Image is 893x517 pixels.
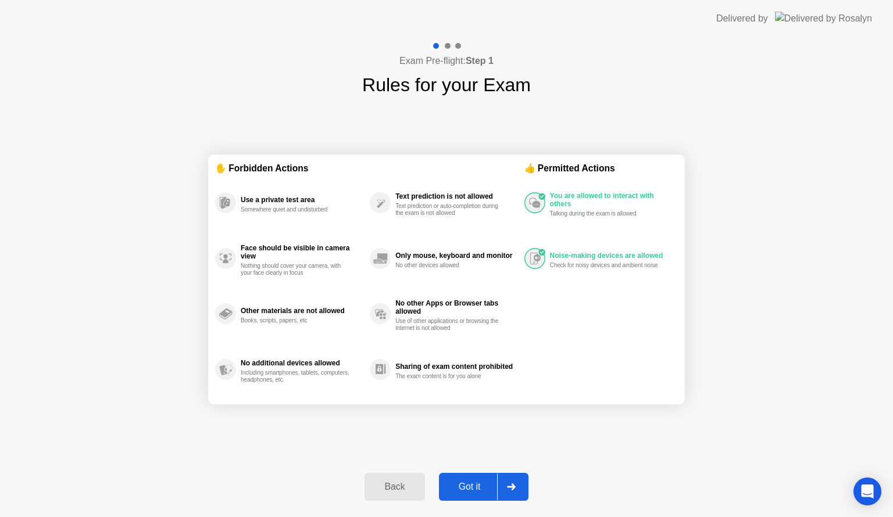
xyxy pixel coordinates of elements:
div: Other materials are not allowed [241,307,364,315]
div: Somewhere quiet and undisturbed [241,206,351,213]
div: Open Intercom Messenger [853,477,881,505]
b: Step 1 [466,56,494,66]
div: Check for noisy devices and ambient noise [550,262,660,269]
button: Back [365,473,424,501]
h4: Exam Pre-flight: [399,54,494,68]
div: The exam content is for you alone [395,373,505,380]
div: Use a private test area [241,196,364,204]
div: No additional devices allowed [241,359,364,367]
div: No other Apps or Browser tabs allowed [395,299,518,315]
div: Books, scripts, papers, etc [241,317,351,324]
h1: Rules for your Exam [362,71,531,99]
img: Delivered by Rosalyn [775,12,872,25]
div: Including smartphones, tablets, computers, headphones, etc. [241,369,351,383]
button: Got it [439,473,528,501]
div: Text prediction or auto-completion during the exam is not allowed [395,203,505,217]
div: Talking during the exam is allowed [550,210,660,217]
div: 👍 Permitted Actions [524,161,678,175]
div: No other devices allowed [395,262,505,269]
div: Got it [442,482,497,492]
div: Delivered by [716,12,768,26]
div: Back [368,482,421,492]
div: ✋ Forbidden Actions [215,161,524,175]
div: Use of other applications or browsing the internet is not allowed [395,318,505,332]
div: Only mouse, keyboard and monitor [395,252,518,260]
div: Text prediction is not allowed [395,192,518,200]
div: You are allowed to interact with others [550,192,672,208]
div: Noise-making devices are allowed [550,252,672,260]
div: Sharing of exam content prohibited [395,362,518,371]
div: Nothing should cover your camera, with your face clearly in focus [241,263,351,277]
div: Face should be visible in camera view [241,244,364,260]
